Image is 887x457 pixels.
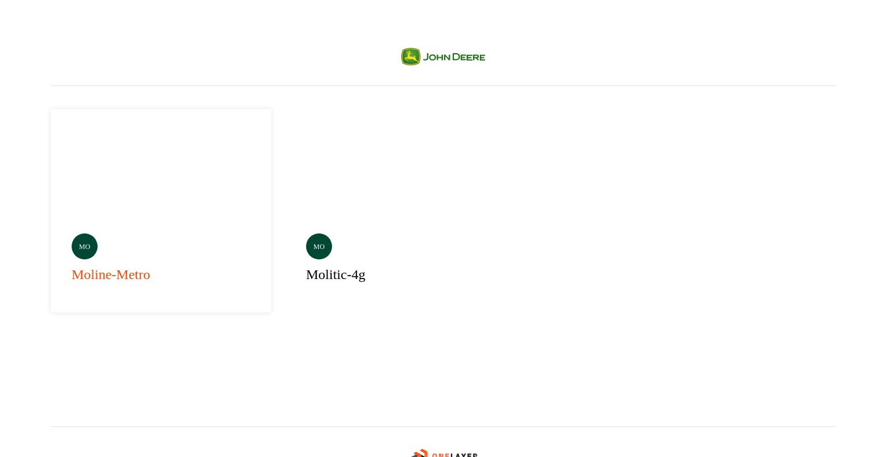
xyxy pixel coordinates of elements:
[285,109,506,313] a: Selectedmomolitic-4g
[72,264,150,285] h3: moline-metro
[449,126,475,138] p: Selected
[79,241,90,252] p: mo
[51,109,271,313] a: momoline-metro
[306,264,366,285] h3: molitic-4g
[314,241,325,252] p: mo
